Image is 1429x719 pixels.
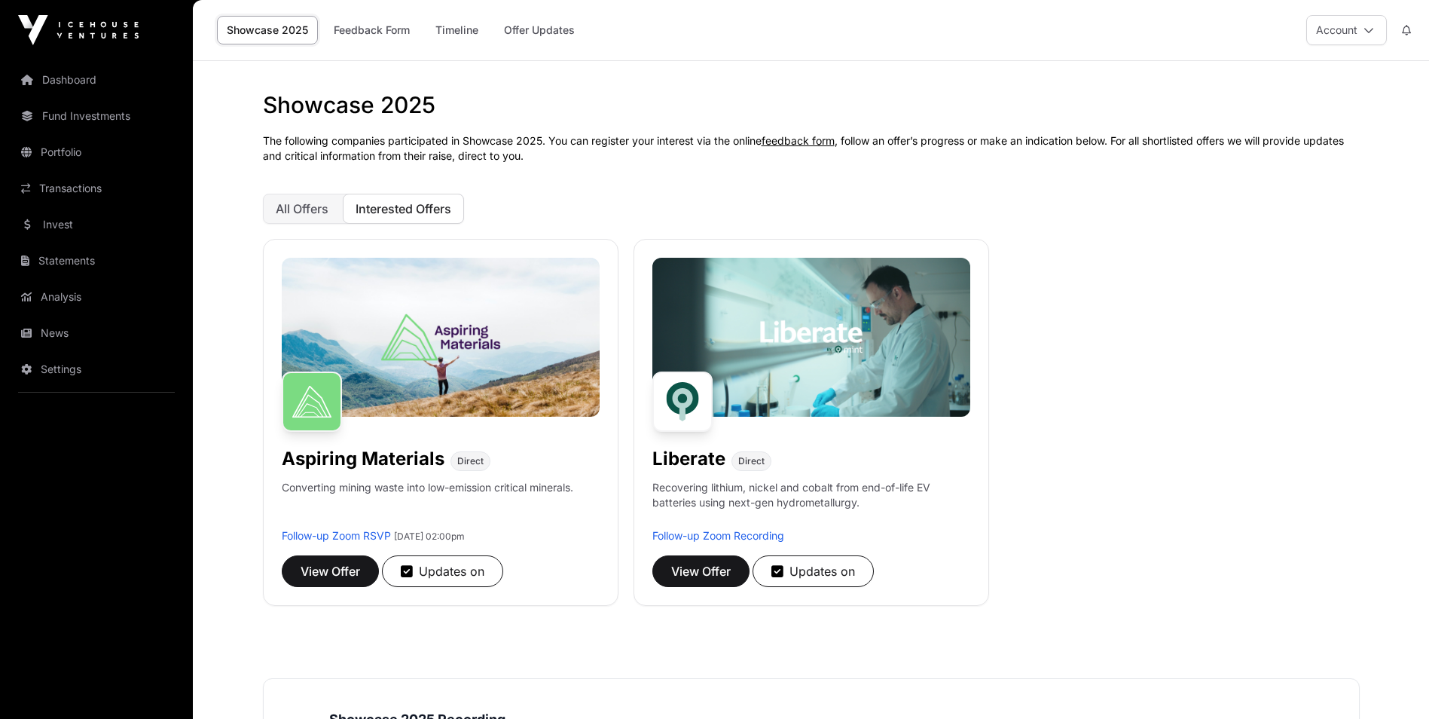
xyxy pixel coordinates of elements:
a: Dashboard [12,63,181,96]
a: Statements [12,244,181,277]
span: Direct [457,455,484,467]
button: Updates on [753,555,874,587]
p: Recovering lithium, nickel and cobalt from end-of-life EV batteries using next-gen hydrometallurgy. [652,480,970,528]
img: Liberate [652,372,713,432]
a: Timeline [426,16,488,44]
a: Settings [12,353,181,386]
button: Interested Offers [343,194,464,224]
span: [DATE] 02:00pm [394,531,465,542]
a: Invest [12,208,181,241]
h1: Showcase 2025 [263,91,1360,118]
img: Aspiring Materials [282,372,342,432]
img: Icehouse Ventures Logo [18,15,139,45]
p: Converting mining waste into low-emission critical minerals. [282,480,573,528]
button: All Offers [263,194,341,224]
button: View Offer [652,555,750,587]
a: Follow-up Zoom Recording [652,529,784,542]
iframe: Chat Widget [1354,647,1429,719]
a: Feedback Form [324,16,420,44]
a: feedback form [762,134,835,147]
h1: Liberate [652,447,725,471]
a: News [12,317,181,350]
img: Liberate-Banner.jpg [652,258,970,417]
a: Transactions [12,172,181,205]
span: All Offers [276,201,328,216]
a: Showcase 2025 [217,16,318,44]
a: Portfolio [12,136,181,169]
button: Updates on [382,555,503,587]
button: Account [1306,15,1387,45]
a: Offer Updates [494,16,585,44]
button: View Offer [282,555,379,587]
a: Fund Investments [12,99,181,133]
p: The following companies participated in Showcase 2025. You can register your interest via the onl... [263,133,1360,164]
span: View Offer [301,562,360,580]
img: Aspiring-Banner.jpg [282,258,600,417]
span: Interested Offers [356,201,451,216]
span: View Offer [671,562,731,580]
div: Updates on [771,562,855,580]
div: Updates on [401,562,484,580]
a: Follow-up Zoom RSVP [282,529,391,542]
a: Analysis [12,280,181,314]
h1: Aspiring Materials [282,447,444,471]
span: Direct [738,455,765,467]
